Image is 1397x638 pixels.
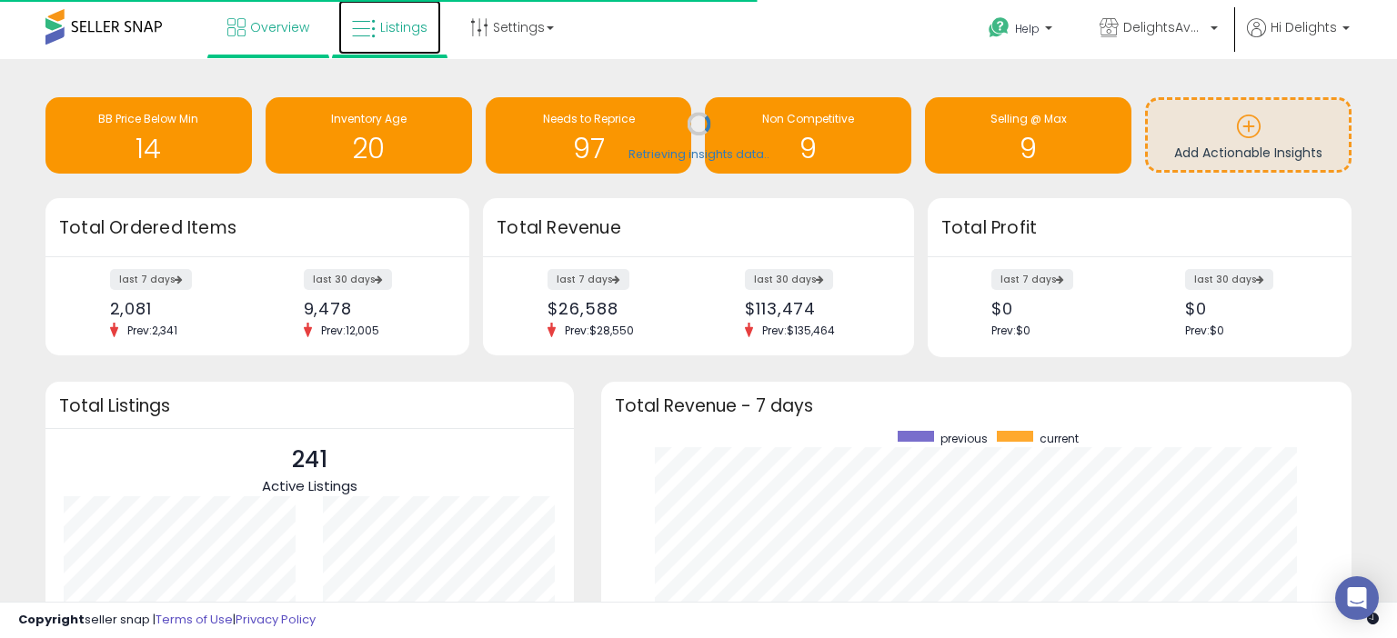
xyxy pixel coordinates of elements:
[236,611,316,628] a: Privacy Policy
[1015,21,1040,36] span: Help
[1271,18,1337,36] span: Hi Delights
[262,443,357,477] p: 241
[991,269,1073,290] label: last 7 days
[615,399,1338,413] h3: Total Revenue - 7 days
[59,215,456,241] h3: Total Ordered Items
[1040,431,1079,446] span: current
[18,611,85,628] strong: Copyright
[940,431,988,446] span: previous
[991,323,1030,338] span: Prev: $0
[312,323,388,338] span: Prev: 12,005
[497,215,900,241] h3: Total Revenue
[556,323,643,338] span: Prev: $28,550
[988,16,1010,39] i: Get Help
[991,299,1126,318] div: $0
[262,476,357,495] span: Active Listings
[974,3,1070,59] a: Help
[110,299,245,318] div: 2,081
[304,269,392,290] label: last 30 days
[304,299,438,318] div: 9,478
[250,18,309,36] span: Overview
[745,299,882,318] div: $113,474
[548,299,685,318] div: $26,588
[110,269,192,290] label: last 7 days
[628,146,769,163] div: Retrieving insights data..
[18,612,316,629] div: seller snap | |
[548,269,629,290] label: last 7 days
[1185,299,1320,318] div: $0
[1247,18,1350,59] a: Hi Delights
[753,323,844,338] span: Prev: $135,464
[156,611,233,628] a: Terms of Use
[941,215,1338,241] h3: Total Profit
[59,399,560,413] h3: Total Listings
[1185,269,1273,290] label: last 30 days
[745,269,833,290] label: last 30 days
[1185,323,1224,338] span: Prev: $0
[1123,18,1205,36] span: DelightsAvenue
[118,323,186,338] span: Prev: 2,341
[380,18,427,36] span: Listings
[1335,576,1379,620] div: Open Intercom Messenger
